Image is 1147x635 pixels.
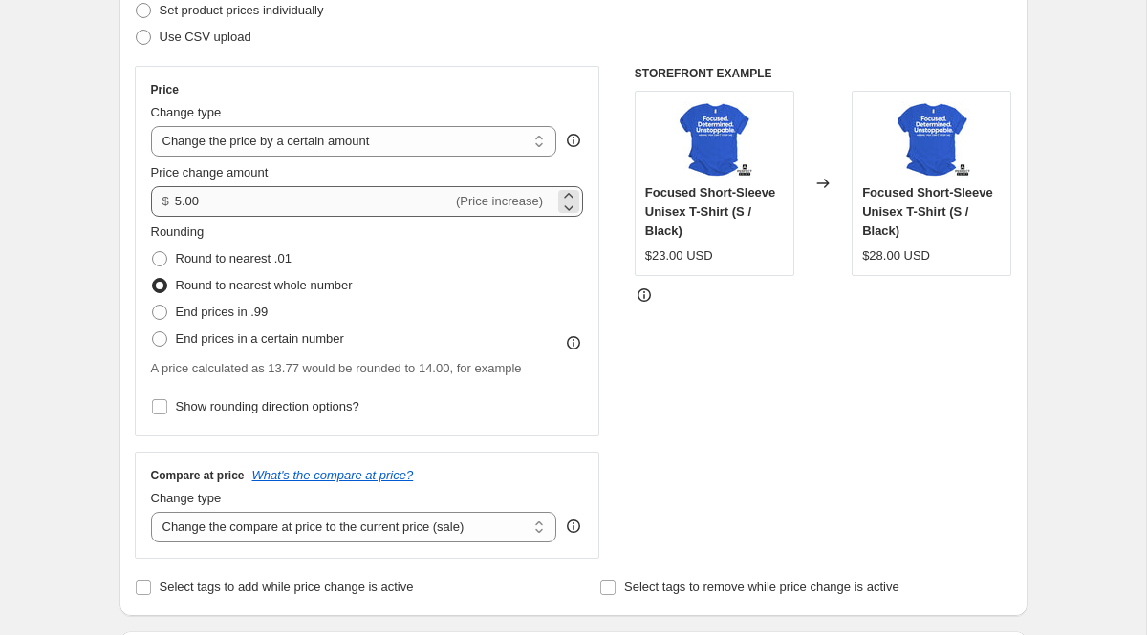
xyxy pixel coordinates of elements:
[564,517,583,536] div: help
[176,331,344,346] span: End prices in a certain number
[160,580,414,594] span: Select tags to add while price change is active
[151,82,179,97] h3: Price
[151,165,269,180] span: Price change amount
[176,251,292,265] span: Round to nearest .01
[176,399,359,413] span: Show rounding direction options?
[564,131,583,150] div: help
[862,248,930,263] span: $28.00 USD
[151,224,205,239] span: Rounding
[151,105,222,119] span: Change type
[894,101,970,178] img: 1_1_13357226-ca7a-4210-8fe9-304db027a5c4_80x.jpg
[645,185,776,238] span: Focused Short-Sleeve Unisex T-Shirt (S / Black)
[151,468,245,483] h3: Compare at price
[252,468,414,482] button: What's the compare at price?
[176,305,269,319] span: End prices in .99
[676,101,752,178] img: 1_1_13357226-ca7a-4210-8fe9-304db027a5c4_80x.jpg
[645,248,713,263] span: $23.00 USD
[635,66,1012,81] h6: STOREFRONT EXAMPLE
[151,491,222,505] span: Change type
[175,186,452,217] input: -10.00
[151,361,522,375] span: A price calculated as 13.77 would be rounded to 14.00, for example
[162,194,169,208] span: $
[456,194,543,208] span: (Price increase)
[624,580,899,594] span: Select tags to remove while price change is active
[160,3,324,17] span: Set product prices individually
[160,30,251,44] span: Use CSV upload
[862,185,993,238] span: Focused Short-Sleeve Unisex T-Shirt (S / Black)
[176,278,353,292] span: Round to nearest whole number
